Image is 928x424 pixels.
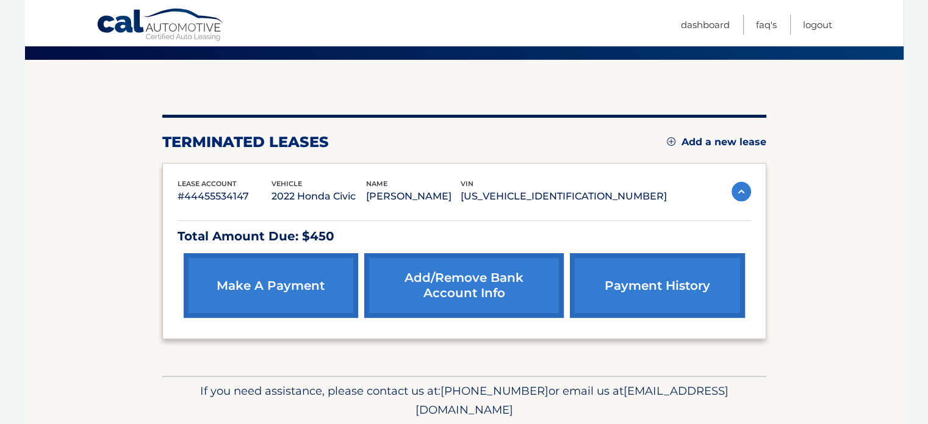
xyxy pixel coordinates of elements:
[178,179,237,188] span: lease account
[366,179,387,188] span: name
[756,15,777,35] a: FAQ's
[461,188,667,205] p: [US_VEHICLE_IDENTIFICATION_NUMBER]
[272,179,302,188] span: vehicle
[272,188,366,205] p: 2022 Honda Civic
[178,188,272,205] p: #44455534147
[170,381,758,420] p: If you need assistance, please contact us at: or email us at
[441,384,549,398] span: [PHONE_NUMBER]
[184,253,358,318] a: make a payment
[667,137,675,146] img: add.svg
[162,133,329,151] h2: terminated leases
[178,226,751,247] p: Total Amount Due: $450
[570,253,744,318] a: payment history
[366,188,461,205] p: [PERSON_NAME]
[364,253,564,318] a: Add/Remove bank account info
[803,15,832,35] a: Logout
[681,15,730,35] a: Dashboard
[732,182,751,201] img: accordion-active.svg
[96,8,225,43] a: Cal Automotive
[667,136,766,148] a: Add a new lease
[461,179,473,188] span: vin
